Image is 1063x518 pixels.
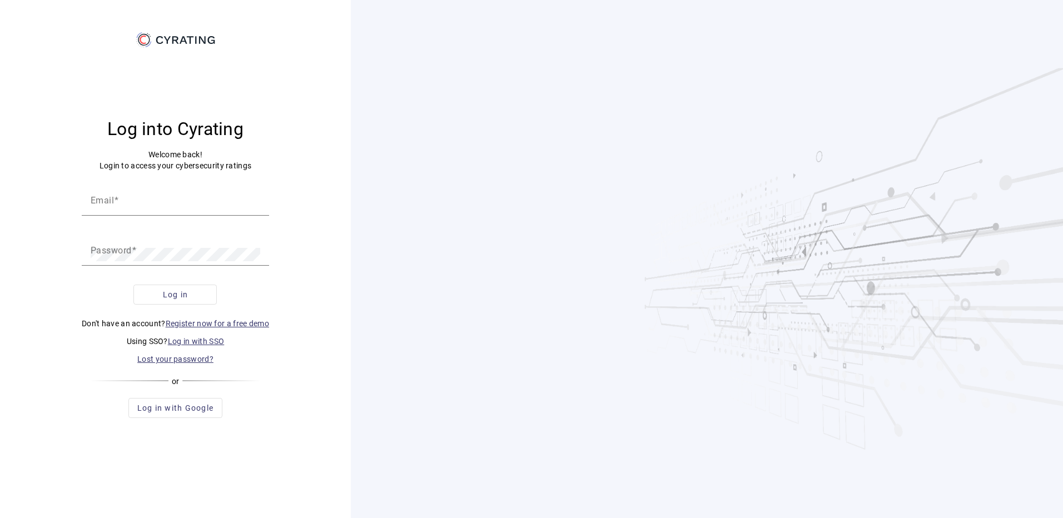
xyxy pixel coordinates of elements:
span: Log in [163,289,188,300]
h3: Log into Cyrating [82,118,269,140]
g: CYRATING [156,36,215,44]
button: Log in with Google [128,398,223,418]
p: Using SSO? [82,336,269,347]
button: Log in [133,285,217,305]
a: Lost your password? [137,355,213,363]
div: or [90,376,261,387]
p: Welcome back! Login to access your cybersecurity ratings [82,149,269,171]
span: Log in with Google [137,402,214,414]
mat-label: Password [91,245,132,256]
mat-label: Email [91,195,115,206]
a: Register now for a free demo [166,319,269,328]
a: Log in with SSO [168,337,225,346]
p: Don't have an account? [82,318,269,329]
